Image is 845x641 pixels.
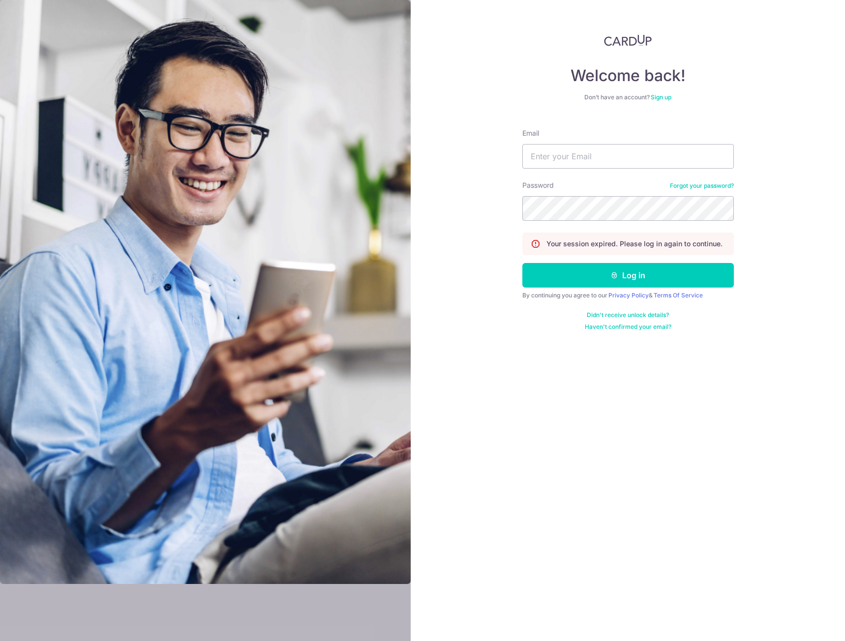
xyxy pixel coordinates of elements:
a: Haven't confirmed your email? [585,323,671,331]
a: Terms Of Service [654,291,703,299]
img: CardUp Logo [604,34,652,46]
a: Forgot your password? [670,182,734,190]
div: By continuing you agree to our & [522,291,734,299]
div: Don’t have an account? [522,93,734,101]
p: Your session expired. Please log in again to continue. [546,239,723,249]
h4: Welcome back! [522,66,734,86]
a: Didn't receive unlock details? [587,311,669,319]
a: Privacy Policy [608,291,649,299]
input: Enter your Email [522,144,734,169]
label: Email [522,128,539,138]
label: Password [522,180,554,190]
a: Sign up [651,93,671,101]
button: Log in [522,263,734,288]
